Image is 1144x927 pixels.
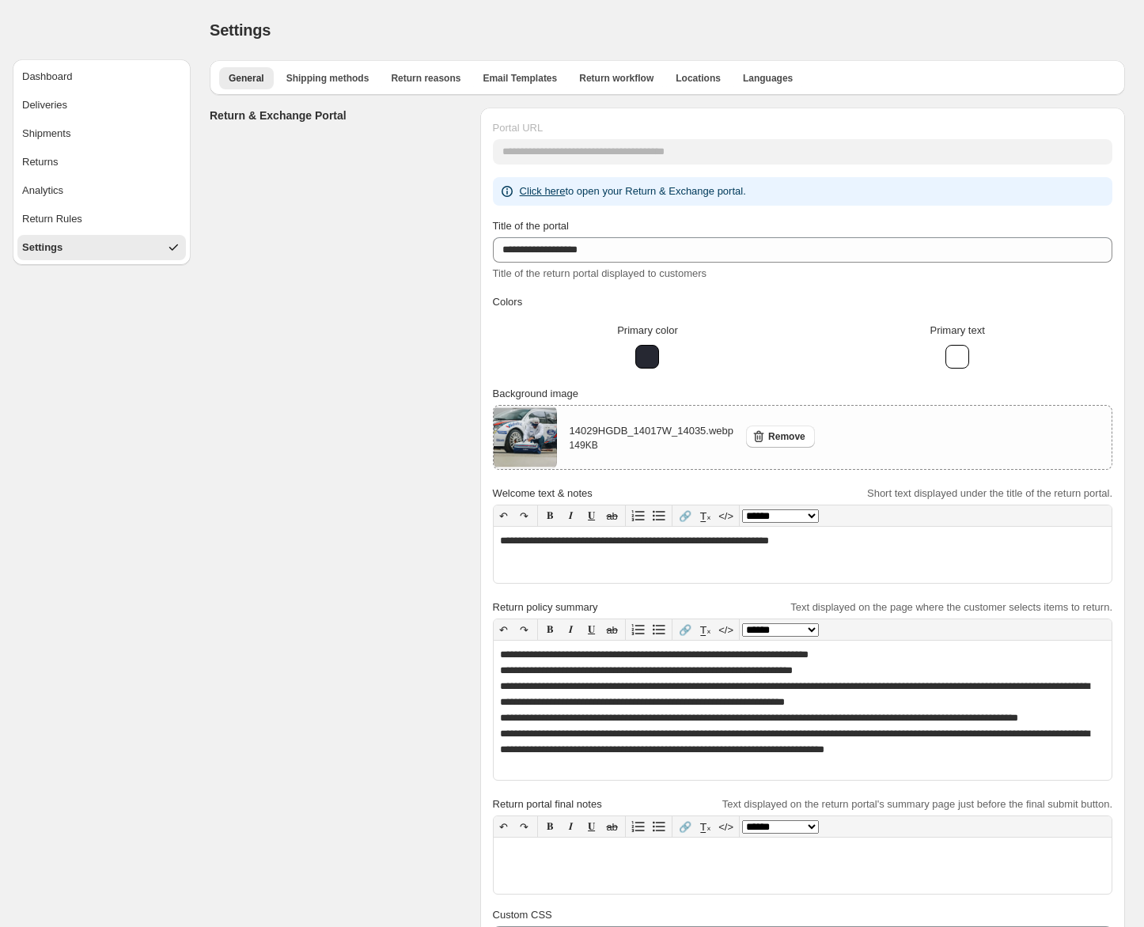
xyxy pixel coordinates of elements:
a: Click here [520,185,566,197]
button: 🔗 [675,505,695,526]
button: Bullet list [649,505,669,526]
div: Deliveries [22,97,67,113]
img: 14029HGDB_14017W_14035.webp [494,406,557,469]
button: Numbered list [628,505,649,526]
span: 𝐔 [588,509,595,521]
span: General [229,72,264,85]
button: Shipments [17,121,186,146]
s: ab [606,821,617,833]
button: Deliveries [17,93,186,118]
button: Returns [17,149,186,175]
button: ↷ [514,505,535,526]
button: </> [716,816,737,837]
span: Text displayed on the page where the customer selects items to return. [790,601,1112,613]
span: Return reasons [391,72,460,85]
span: Return portal final notes [493,798,602,810]
span: Welcome text & notes [493,487,593,499]
h3: Return & Exchange Portal [210,108,468,123]
button: 𝐔 [581,505,602,526]
button: 𝑰 [561,505,581,526]
span: Settings [210,21,271,39]
button: </> [716,505,737,526]
button: 𝐁 [540,619,561,640]
div: Returns [22,154,59,170]
div: Settings [22,240,63,255]
button: Return Rules [17,206,186,232]
button: 🔗 [675,619,695,640]
button: Remove [746,426,815,448]
span: Languages [743,72,793,85]
button: T̲ₓ [695,505,716,526]
span: Colors [493,296,523,308]
button: ab [602,816,623,837]
span: Primary color [617,324,678,336]
s: ab [606,624,617,636]
button: 𝐔 [581,619,602,640]
button: Bullet list [649,816,669,837]
button: Dashboard [17,64,186,89]
button: ↷ [514,619,535,640]
button: ab [602,505,623,526]
button: ab [602,619,623,640]
button: Settings [17,235,186,260]
span: Title of the return portal displayed to customers [493,267,706,279]
button: 𝑰 [561,816,581,837]
button: ↶ [494,619,514,640]
span: Portal URL [493,122,544,134]
div: Dashboard [22,69,73,85]
button: ↶ [494,505,514,526]
button: 𝐁 [540,816,561,837]
button: 𝑰 [561,619,581,640]
button: ↶ [494,816,514,837]
button: T̲ₓ [695,816,716,837]
span: Locations [676,72,721,85]
span: Background image [493,388,578,399]
span: Email Templates [483,72,557,85]
div: Return Rules [22,211,82,227]
span: Primary text [930,324,984,336]
span: Shipping methods [286,72,369,85]
div: Analytics [22,183,63,199]
div: 14029HGDB_14017W_14035.webp [570,423,733,452]
button: 𝐁 [540,505,561,526]
button: Bullet list [649,619,669,640]
p: 149 KB [570,439,733,452]
span: Title of the portal [493,220,569,232]
button: 🔗 [675,816,695,837]
button: Analytics [17,178,186,203]
button: 𝐔 [581,816,602,837]
span: Return policy summary [493,601,598,613]
span: 𝐔 [588,623,595,635]
span: Short text displayed under the title of the return portal. [867,487,1112,499]
s: ab [606,510,617,522]
span: Remove [768,430,805,443]
span: Text displayed on the return portal's summary page just before the final submit button. [722,798,1112,810]
button: </> [716,619,737,640]
button: Numbered list [628,816,649,837]
span: Custom CSS [493,909,552,921]
span: 𝐔 [588,820,595,832]
button: ↷ [514,816,535,837]
div: Shipments [22,126,70,142]
span: to open your Return & Exchange portal. [520,185,746,197]
button: Numbered list [628,619,649,640]
span: Return workflow [579,72,653,85]
button: T̲ₓ [695,619,716,640]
